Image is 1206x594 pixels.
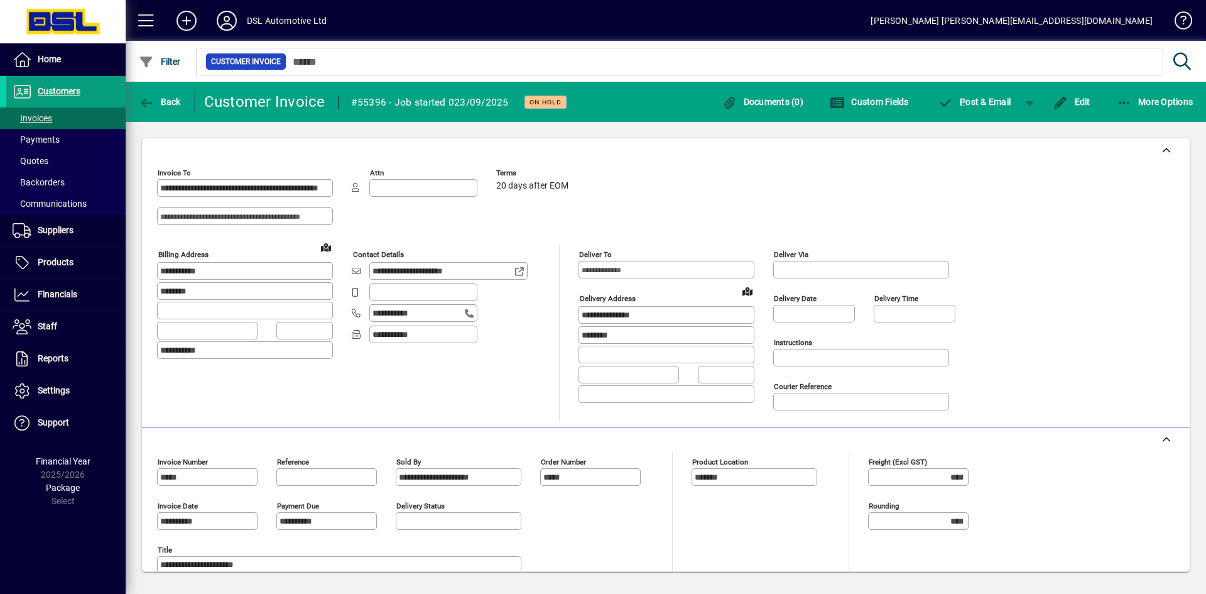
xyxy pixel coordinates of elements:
[13,199,87,209] span: Communications
[126,91,195,113] app-page-header-button: Back
[204,92,325,112] div: Customer Invoice
[136,50,184,73] button: Filter
[38,417,69,427] span: Support
[370,168,384,177] mat-label: Attn
[496,169,572,177] span: Terms
[38,321,57,331] span: Staff
[6,193,126,214] a: Communications
[247,11,327,31] div: DSL Automotive Ltd
[6,343,126,375] a: Reports
[774,294,817,303] mat-label: Delivery date
[13,177,65,187] span: Backorders
[719,91,807,113] button: Documents (0)
[396,458,421,466] mat-label: Sold by
[38,54,61,64] span: Home
[38,353,68,363] span: Reports
[6,311,126,343] a: Staff
[38,385,70,395] span: Settings
[158,168,191,177] mat-label: Invoice To
[871,11,1153,31] div: [PERSON_NAME] [PERSON_NAME][EMAIL_ADDRESS][DOMAIN_NAME]
[158,546,172,554] mat-label: Title
[774,250,808,259] mat-label: Deliver via
[1114,91,1197,113] button: More Options
[139,97,181,107] span: Back
[6,279,126,311] a: Financials
[38,86,80,96] span: Customers
[207,9,247,32] button: Profile
[158,458,208,466] mat-label: Invoice number
[579,250,612,259] mat-label: Deliver To
[13,113,52,123] span: Invoices
[6,150,126,172] a: Quotes
[6,44,126,75] a: Home
[874,294,918,303] mat-label: Delivery time
[6,129,126,150] a: Payments
[211,55,281,68] span: Customer Invoice
[396,502,445,510] mat-label: Delivery status
[38,225,73,235] span: Suppliers
[351,92,509,113] div: #55396 - Job started 023/09/2025
[166,9,207,32] button: Add
[277,458,309,466] mat-label: Reference
[737,281,758,301] a: View on map
[938,97,1011,107] span: ost & Email
[774,338,812,347] mat-label: Instructions
[38,289,77,299] span: Financials
[277,502,319,510] mat-label: Payment due
[158,502,198,510] mat-label: Invoice date
[316,237,336,257] a: View on map
[541,458,586,466] mat-label: Order number
[869,458,927,466] mat-label: Freight (excl GST)
[1117,97,1193,107] span: More Options
[1053,97,1090,107] span: Edit
[6,107,126,129] a: Invoices
[827,91,912,113] button: Custom Fields
[932,91,1018,113] button: Post & Email
[36,456,90,466] span: Financial Year
[830,97,909,107] span: Custom Fields
[6,375,126,407] a: Settings
[1050,91,1094,113] button: Edit
[6,172,126,193] a: Backorders
[6,247,126,278] a: Products
[6,407,126,439] a: Support
[1165,3,1190,43] a: Knowledge Base
[960,97,965,107] span: P
[136,91,184,113] button: Back
[692,458,748,466] mat-label: Product location
[496,181,568,191] span: 20 days after EOM
[38,257,73,267] span: Products
[6,215,126,246] a: Suppliers
[46,483,80,493] span: Package
[530,98,562,106] span: On hold
[139,57,181,67] span: Filter
[13,135,60,145] span: Payments
[869,502,899,510] mat-label: Rounding
[722,97,803,107] span: Documents (0)
[774,382,832,391] mat-label: Courier Reference
[13,156,48,166] span: Quotes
